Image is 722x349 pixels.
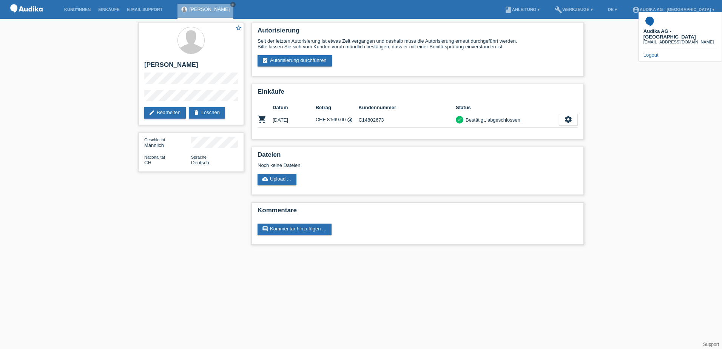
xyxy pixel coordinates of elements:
img: 17955_square.png [643,15,656,27]
a: account_circleAudika AG - [GEOGRAPHIC_DATA] ▾ [628,7,718,12]
i: Fixe Raten (12 Raten) [347,117,353,123]
i: star_border [235,25,242,31]
span: Nationalität [144,155,165,159]
a: commentKommentar hinzufügen ... [258,224,332,235]
a: star_border [235,25,242,32]
i: book [504,6,512,14]
a: [PERSON_NAME] [189,6,230,12]
i: check [457,117,462,122]
h2: Dateien [258,151,578,162]
div: Männlich [144,137,191,148]
th: Status [456,103,559,112]
a: cloud_uploadUpload ... [258,174,296,185]
span: Schweiz [144,160,151,165]
div: Noch keine Dateien [258,162,488,168]
a: Logout [643,52,659,58]
td: [DATE] [273,112,316,128]
a: E-Mail Support [123,7,167,12]
a: Kund*innen [60,7,94,12]
th: Kundennummer [358,103,456,112]
i: edit [149,110,155,116]
div: Seit der letzten Autorisierung ist etwas Zeit vergangen und deshalb muss die Autorisierung erneut... [258,38,578,49]
a: assignment_turned_inAutorisierung durchführen [258,55,332,66]
td: CHF 8'569.00 [316,112,359,128]
i: build [555,6,562,14]
a: editBearbeiten [144,107,186,119]
i: close [231,3,235,6]
span: Geschlecht [144,137,165,142]
i: delete [193,110,199,116]
span: Sprache [191,155,207,159]
h2: Einkäufe [258,88,578,99]
h2: Kommentare [258,207,578,218]
i: POSP00026932 [258,115,267,124]
a: Einkäufe [94,7,123,12]
i: assignment_turned_in [262,57,268,63]
span: Deutsch [191,160,209,165]
h2: [PERSON_NAME] [144,61,238,73]
a: POS — MF Group [8,15,45,20]
i: account_circle [632,6,640,14]
th: Betrag [316,103,359,112]
td: C14802673 [358,112,456,128]
a: bookAnleitung ▾ [501,7,543,12]
div: [EMAIL_ADDRESS][DOMAIN_NAME] [643,40,717,44]
div: Bestätigt, abgeschlossen [463,116,520,124]
a: Support [703,342,719,347]
a: deleteLöschen [189,107,225,119]
i: cloud_upload [262,176,268,182]
i: comment [262,226,268,232]
b: Audika AG - [GEOGRAPHIC_DATA] [643,28,696,40]
a: close [230,2,236,7]
i: settings [564,115,572,124]
th: Datum [273,103,316,112]
h2: Autorisierung [258,27,578,38]
a: DE ▾ [604,7,621,12]
a: buildWerkzeuge ▾ [551,7,597,12]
